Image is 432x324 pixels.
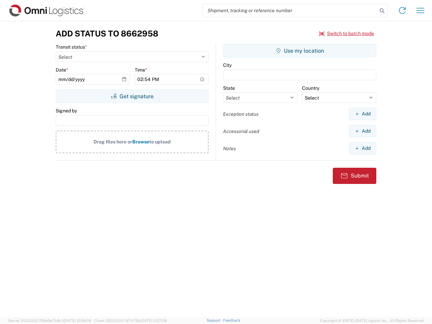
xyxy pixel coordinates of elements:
[132,139,149,144] span: Browse
[223,62,232,68] label: City
[223,128,259,134] label: Accessorial used
[319,28,374,39] button: Switch to batch mode
[349,142,376,155] button: Add
[302,85,319,91] label: Country
[56,29,158,38] h3: Add Status to 8662958
[223,111,259,117] label: Exception status
[349,125,376,137] button: Add
[202,4,377,17] input: Shipment, tracking or reference number
[56,108,77,114] label: Signed by
[223,44,376,57] button: Use my location
[349,108,376,120] button: Add
[94,319,167,323] span: Client: 2025.21.0-7d7479b
[56,89,209,103] button: Get signature
[333,168,376,184] button: Submit
[223,318,240,322] a: Feedback
[56,67,68,73] label: Date
[64,319,91,323] span: [DATE] 10:09:35
[93,139,132,144] span: Drag files here or
[149,139,171,144] span: to upload
[223,145,236,152] label: Notes
[8,319,91,323] span: Server: 2025.21.0-769a9a7b8c3
[207,318,223,322] a: Support
[320,318,424,324] span: Copyright © [DATE]-[DATE] Agistix Inc., All Rights Reserved
[140,319,167,323] span: [DATE] 11:37:29
[56,44,87,50] label: Transit status
[223,85,235,91] label: State
[135,67,147,73] label: Time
